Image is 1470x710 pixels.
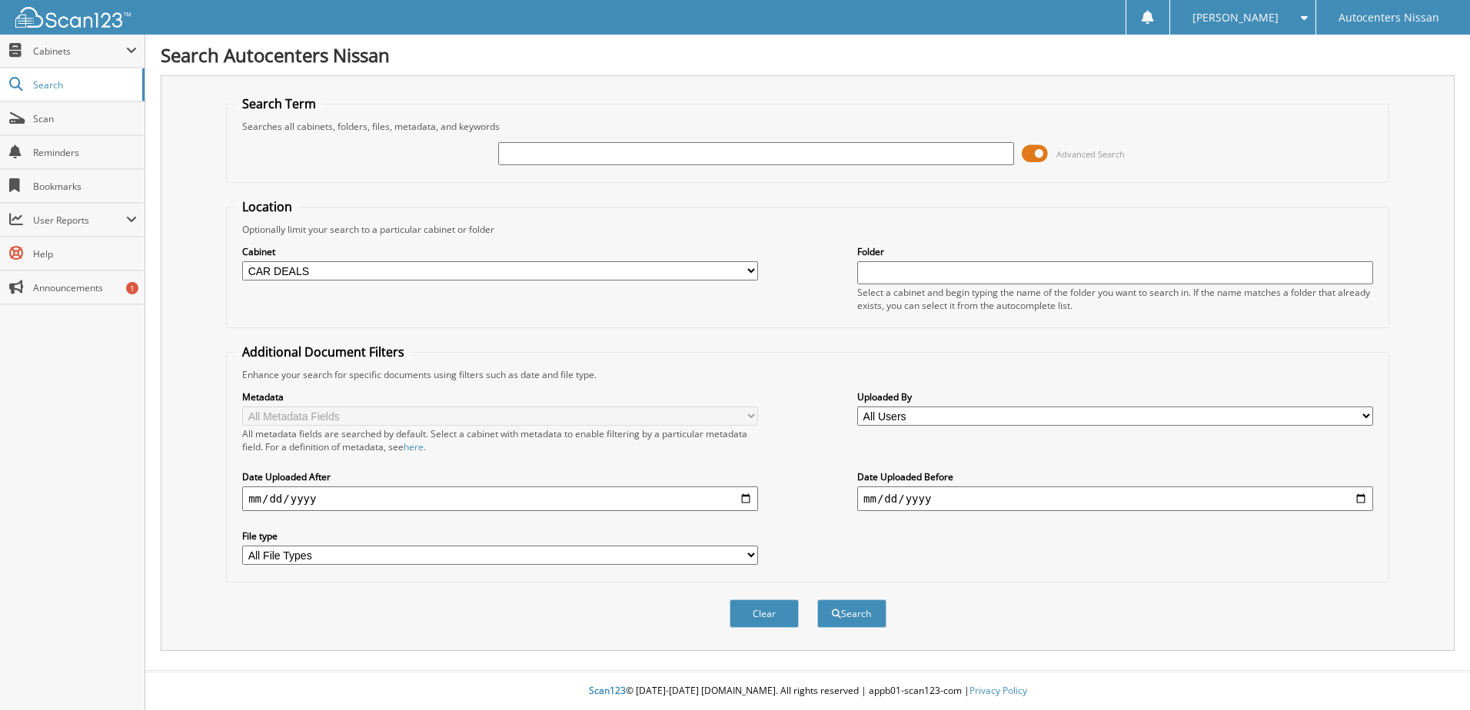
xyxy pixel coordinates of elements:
a: Privacy Policy [969,684,1027,697]
label: Folder [857,245,1373,258]
a: here [404,440,424,453]
legend: Additional Document Filters [234,343,412,360]
label: Date Uploaded Before [857,470,1373,483]
span: User Reports [33,214,126,227]
span: Advanced Search [1056,148,1125,160]
span: Bookmarks [33,180,137,193]
img: scan123-logo-white.svg [15,7,131,28]
legend: Search Term [234,95,324,112]
span: Scan [33,112,137,125]
input: end [857,486,1373,511]
label: Metadata [242,390,758,403]
span: Help [33,247,137,260]
label: Cabinet [242,245,758,258]
legend: Location [234,198,300,215]
div: All metadata fields are searched by default. Select a cabinet with metadata to enable filtering b... [242,427,758,453]
h1: Search Autocenters Nissan [161,42,1455,68]
div: Enhance your search for specific documents using filters such as date and file type. [234,368,1381,381]
div: Searches all cabinets, folders, files, metadata, and keywords [234,120,1381,133]
div: 1 [126,282,138,294]
input: start [242,486,758,511]
div: Optionally limit your search to a particular cabinet or folder [234,223,1381,236]
span: Scan123 [589,684,626,697]
label: File type [242,529,758,542]
span: [PERSON_NAME] [1192,13,1279,22]
span: Cabinets [33,45,126,58]
span: Search [33,78,135,91]
span: Autocenters Nissan [1339,13,1439,22]
div: © [DATE]-[DATE] [DOMAIN_NAME]. All rights reserved | appb01-scan123-com | [145,672,1470,710]
div: Select a cabinet and begin typing the name of the folder you want to search in. If the name match... [857,286,1373,312]
span: Announcements [33,281,137,294]
label: Date Uploaded After [242,470,758,483]
label: Uploaded By [857,390,1373,403]
span: Reminders [33,146,137,159]
button: Search [817,599,886,628]
button: Clear [730,599,799,628]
